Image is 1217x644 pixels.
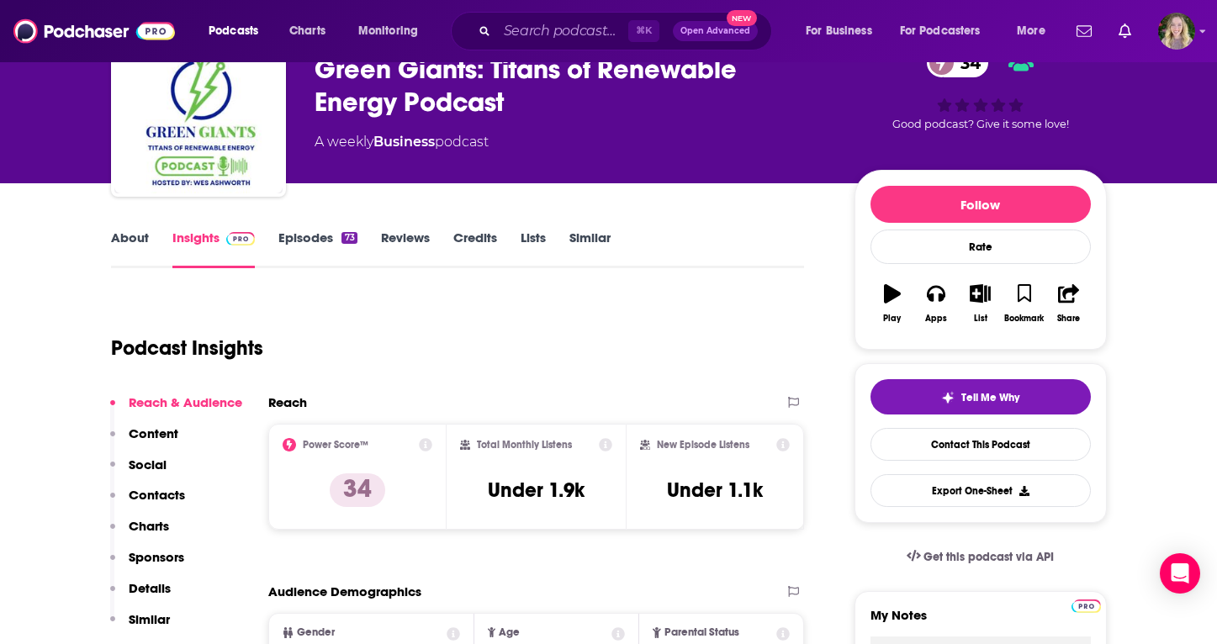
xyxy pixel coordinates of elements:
a: Reviews [381,230,430,268]
span: Gender [297,627,335,638]
img: Green Giants: Titans of Renewable Energy Podcast [114,25,283,193]
button: open menu [794,18,893,45]
a: About [111,230,149,268]
img: Podchaser Pro [226,232,256,245]
span: For Podcasters [900,19,981,43]
p: 34 [330,473,385,507]
span: Age [499,627,520,638]
button: Content [110,425,178,457]
button: Details [110,580,171,611]
input: Search podcasts, credits, & more... [497,18,628,45]
span: For Business [806,19,872,43]
div: 34Good podcast? Give it some love! [855,37,1107,141]
div: List [974,314,987,324]
span: More [1017,19,1045,43]
a: Business [373,134,435,150]
img: tell me why sparkle [941,391,955,404]
span: Good podcast? Give it some love! [892,118,1069,130]
span: ⌘ K [628,20,659,42]
p: Reach & Audience [129,394,242,410]
div: Share [1057,314,1080,324]
a: Contact This Podcast [870,428,1091,461]
img: User Profile [1158,13,1195,50]
h3: Under 1.9k [488,478,585,503]
h1: Podcast Insights [111,335,263,361]
p: Details [129,580,171,596]
p: Content [129,425,178,441]
span: Get this podcast via API [923,550,1054,564]
div: Bookmark [1004,314,1044,324]
span: New [727,10,757,26]
a: Show notifications dropdown [1070,17,1098,45]
div: Search podcasts, credits, & more... [467,12,788,50]
button: Similar [110,611,170,642]
button: open menu [1005,18,1066,45]
span: Tell Me Why [961,391,1019,404]
h2: Total Monthly Listens [477,439,572,451]
a: Similar [569,230,611,268]
a: Episodes73 [278,230,357,268]
p: Contacts [129,487,185,503]
span: Charts [289,19,325,43]
img: Podchaser Pro [1071,599,1101,613]
button: Apps [914,273,958,334]
button: Share [1046,273,1090,334]
div: Play [883,314,901,324]
a: Get this podcast via API [893,536,1068,578]
button: tell me why sparkleTell Me Why [870,379,1091,414]
button: List [958,273,1002,334]
span: Parental Status [664,627,739,638]
button: Contacts [110,487,185,518]
p: Similar [129,611,170,627]
label: My Notes [870,607,1091,636]
span: Logged in as lauren19365 [1158,13,1195,50]
button: Play [870,273,914,334]
p: Social [129,457,167,472]
button: Sponsors [110,549,184,580]
a: Show notifications dropdown [1112,17,1138,45]
a: Credits [453,230,497,268]
div: A weekly podcast [315,132,489,152]
button: Social [110,457,167,488]
h2: New Episode Listens [657,439,749,451]
button: open menu [197,18,280,45]
span: Podcasts [209,19,258,43]
button: Bookmark [1003,273,1046,334]
p: Sponsors [129,549,184,565]
a: Pro website [1071,597,1101,613]
a: Lists [521,230,546,268]
button: open menu [889,18,1005,45]
span: 34 [944,48,989,77]
button: open menu [347,18,440,45]
a: InsightsPodchaser Pro [172,230,256,268]
div: Open Intercom Messenger [1160,553,1200,594]
div: Apps [925,314,947,324]
img: Podchaser - Follow, Share and Rate Podcasts [13,15,175,47]
a: Charts [278,18,336,45]
button: Export One-Sheet [870,474,1091,507]
button: Follow [870,186,1091,223]
a: 34 [927,48,989,77]
span: Open Advanced [680,27,750,35]
div: Rate [870,230,1091,264]
div: 73 [341,232,357,244]
button: Reach & Audience [110,394,242,425]
span: Monitoring [358,19,418,43]
button: Show profile menu [1158,13,1195,50]
h2: Reach [268,394,307,410]
button: Charts [110,518,169,549]
p: Charts [129,518,169,534]
h3: Under 1.1k [667,478,763,503]
h2: Power Score™ [303,439,368,451]
h2: Audience Demographics [268,583,421,599]
button: Open AdvancedNew [673,21,758,41]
